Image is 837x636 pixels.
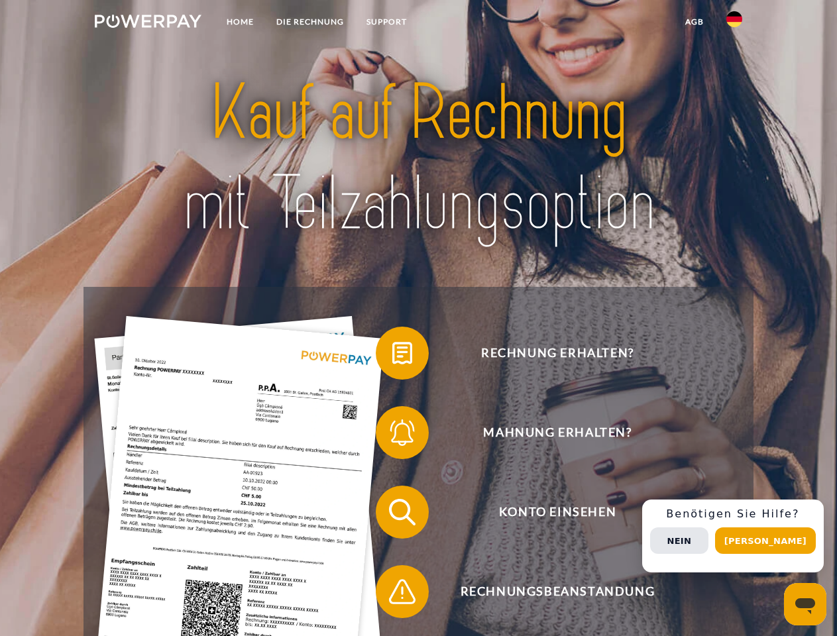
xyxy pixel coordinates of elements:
h3: Benötigen Sie Hilfe? [650,507,816,521]
a: DIE RECHNUNG [265,10,355,34]
img: qb_bell.svg [386,416,419,449]
a: SUPPORT [355,10,418,34]
button: Mahnung erhalten? [376,406,720,459]
span: Mahnung erhalten? [395,406,720,459]
a: Home [215,10,265,34]
iframe: Schaltfläche zum Öffnen des Messaging-Fensters [784,583,826,625]
button: Rechnung erhalten? [376,327,720,380]
button: Rechnungsbeanstandung [376,565,720,618]
img: logo-powerpay-white.svg [95,15,201,28]
a: agb [674,10,715,34]
button: Nein [650,527,708,554]
button: Konto einsehen [376,486,720,539]
span: Konto einsehen [395,486,720,539]
img: qb_warning.svg [386,575,419,608]
img: de [726,11,742,27]
img: qb_bill.svg [386,337,419,370]
img: title-powerpay_de.svg [127,64,710,254]
span: Rechnung erhalten? [395,327,720,380]
span: Rechnungsbeanstandung [395,565,720,618]
div: Schnellhilfe [642,500,824,572]
button: [PERSON_NAME] [715,527,816,554]
img: qb_search.svg [386,496,419,529]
